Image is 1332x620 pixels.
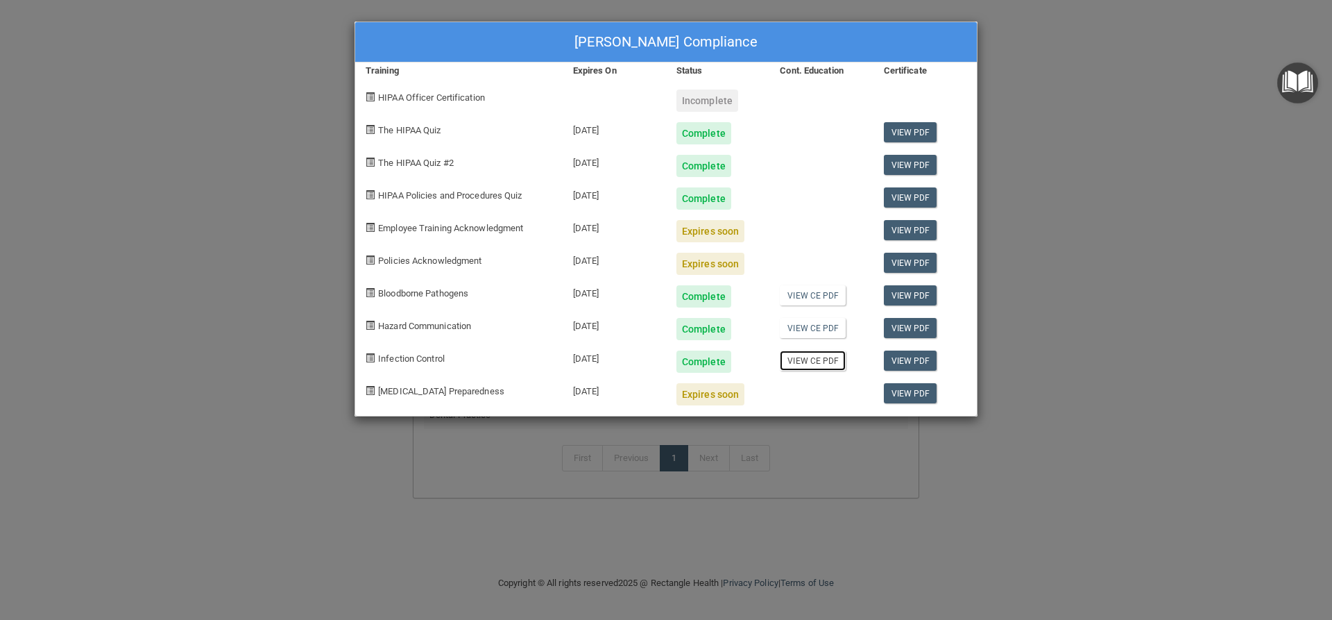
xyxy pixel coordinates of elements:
div: Incomplete [676,90,738,112]
a: View PDF [884,155,937,175]
a: View CE PDF [780,351,846,371]
div: Expires soon [676,253,744,275]
div: [DATE] [563,210,666,242]
div: Complete [676,285,731,308]
button: Open Resource Center [1277,62,1318,103]
a: View PDF [884,187,937,208]
a: View PDF [884,285,937,305]
div: [DATE] [563,144,666,177]
span: [MEDICAL_DATA] Preparedness [378,386,504,396]
a: View CE PDF [780,318,846,338]
a: View PDF [884,122,937,142]
span: Employee Training Acknowledgment [378,223,523,233]
a: View PDF [884,351,937,371]
div: Expires soon [676,220,744,242]
span: HIPAA Policies and Procedures Quiz [378,190,522,201]
span: Bloodborne Pathogens [378,288,468,299]
div: Complete [676,155,731,177]
span: The HIPAA Quiz #2 [378,158,454,168]
a: View PDF [884,220,937,240]
div: [DATE] [563,242,666,275]
div: [DATE] [563,308,666,340]
a: View PDF [884,253,937,273]
div: Expires soon [676,383,744,405]
div: [PERSON_NAME] Compliance [355,22,977,62]
div: Status [666,62,769,79]
div: [DATE] [563,275,666,308]
span: Infection Control [378,353,445,364]
div: Certificate [873,62,977,79]
div: Complete [676,122,731,144]
div: Training [355,62,563,79]
div: [DATE] [563,373,666,405]
span: The HIPAA Quiz [378,125,441,135]
div: [DATE] [563,112,666,144]
span: HIPAA Officer Certification [378,92,485,103]
div: [DATE] [563,177,666,210]
span: Hazard Communication [378,321,471,331]
a: View CE PDF [780,285,846,305]
span: Policies Acknowledgment [378,255,481,266]
div: Complete [676,351,731,373]
div: Complete [676,318,731,340]
div: [DATE] [563,340,666,373]
a: View PDF [884,383,937,403]
div: Cont. Education [769,62,873,79]
div: Expires On [563,62,666,79]
div: Complete [676,187,731,210]
a: View PDF [884,318,937,338]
